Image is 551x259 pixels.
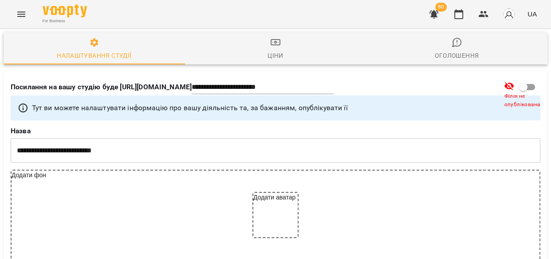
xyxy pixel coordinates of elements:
[268,50,283,61] div: Ціни
[11,128,540,135] label: Назва
[32,103,348,113] p: Тут ви можете налаштувати інформацію про вашу діяльність та, за бажанням, опублікувати її
[43,4,87,17] img: Voopty Logo
[43,18,87,24] span: For Business
[11,4,32,25] button: Menu
[504,92,548,109] span: Філія не опублікована
[253,193,298,237] div: Додати аватар
[503,8,515,20] img: avatar_s.png
[11,82,192,92] p: Посилання на вашу студію буде [URL][DOMAIN_NAME]
[435,3,447,12] span: 80
[524,6,540,22] button: UA
[57,50,131,61] div: Налаштування студії
[435,50,479,61] div: Оголошення
[527,9,537,19] span: UA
